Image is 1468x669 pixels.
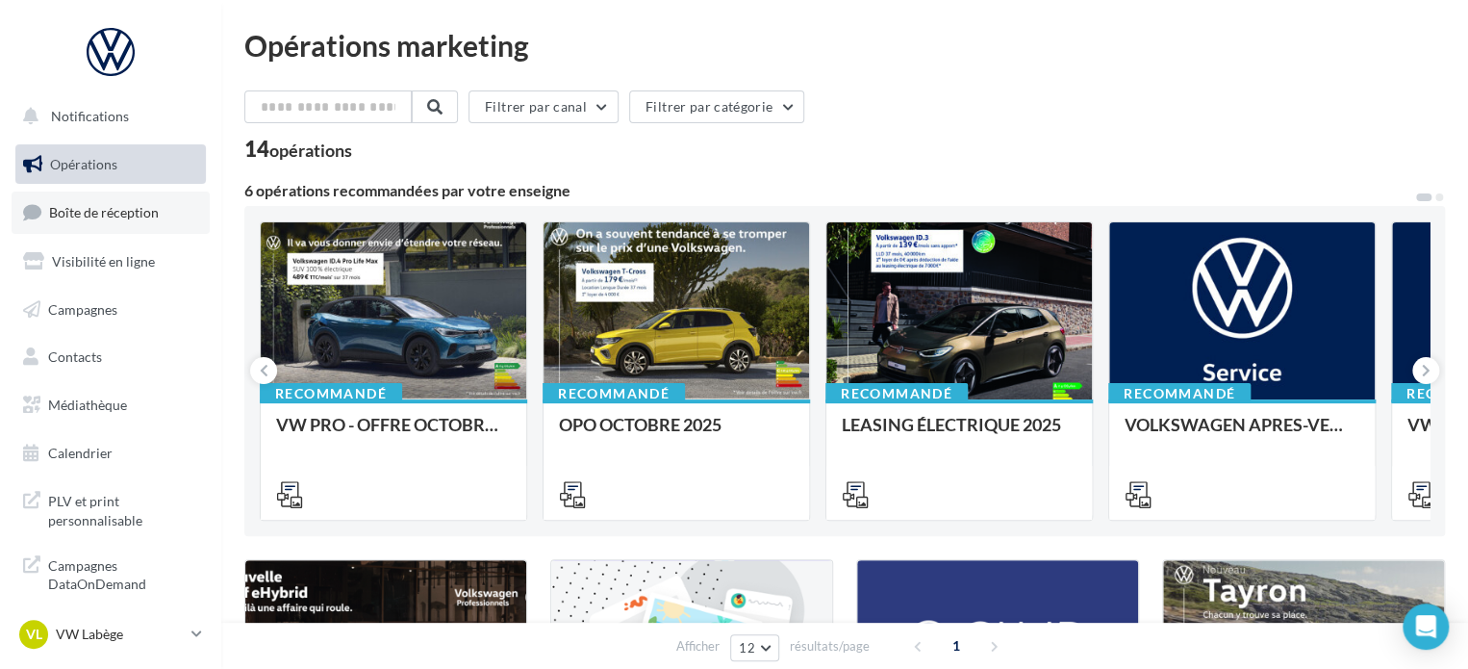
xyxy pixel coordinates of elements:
[468,90,619,123] button: Filtrer par canal
[48,553,198,594] span: Campagnes DataOnDemand
[1108,383,1251,404] div: Recommandé
[52,253,155,270] span: Visibilité en ligne
[12,337,210,377] a: Contacts
[12,96,202,137] button: Notifications
[48,397,127,413] span: Médiathèque
[51,108,129,124] span: Notifications
[48,300,117,317] span: Campagnes
[12,192,210,233] a: Boîte de réception
[260,383,402,404] div: Recommandé
[12,433,210,474] a: Calendrier
[941,630,972,661] span: 1
[244,139,352,160] div: 14
[49,204,159,220] span: Boîte de réception
[12,290,210,330] a: Campagnes
[629,90,804,123] button: Filtrer par catégorie
[730,634,779,661] button: 12
[559,415,794,453] div: OPO OCTOBRE 2025
[48,445,113,461] span: Calendrier
[825,383,968,404] div: Recommandé
[50,156,117,172] span: Opérations
[56,625,184,644] p: VW Labège
[12,385,210,425] a: Médiathèque
[26,625,42,644] span: VL
[12,545,210,602] a: Campagnes DataOnDemand
[12,242,210,282] a: Visibilité en ligne
[244,31,1445,60] div: Opérations marketing
[739,640,755,656] span: 12
[276,415,511,453] div: VW PRO - OFFRE OCTOBRE 25
[48,488,198,529] span: PLV et print personnalisable
[269,142,352,159] div: opérations
[1403,604,1449,650] div: Open Intercom Messenger
[12,480,210,537] a: PLV et print personnalisable
[842,415,1076,453] div: LEASING ÉLECTRIQUE 2025
[244,183,1414,198] div: 6 opérations recommandées par votre enseigne
[543,383,685,404] div: Recommandé
[790,637,870,656] span: résultats/page
[15,616,206,653] a: VL VW Labège
[1125,415,1359,453] div: VOLKSWAGEN APRES-VENTE
[676,637,720,656] span: Afficher
[12,144,210,185] a: Opérations
[48,348,102,365] span: Contacts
